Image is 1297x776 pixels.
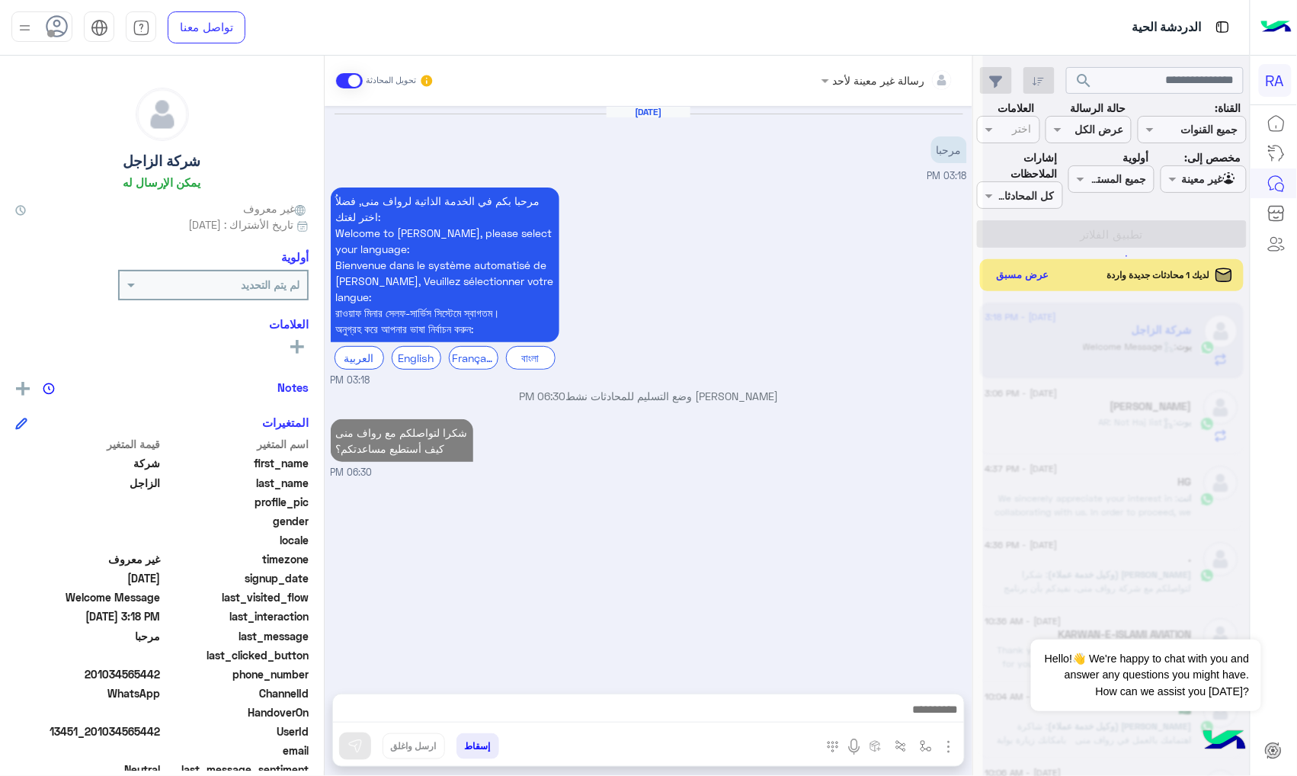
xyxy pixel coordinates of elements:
[931,136,967,163] p: 3/9/2025, 3:18 PM
[15,18,34,37] img: profile
[392,346,441,370] div: English
[15,723,161,739] span: 13451_201034565442
[164,532,309,548] span: locale
[262,415,309,429] h6: المتغيرات
[136,88,188,140] img: defaultAdmin.png
[15,475,161,491] span: الزاجل
[1261,11,1292,43] img: Logo
[940,738,958,756] img: send attachment
[977,149,1058,182] label: إشارات الملاحظات
[1259,64,1292,97] div: RA
[15,513,161,529] span: null
[519,390,565,402] span: 06:30 PM
[15,685,161,701] span: 2
[331,466,373,480] span: 06:30 PM
[456,733,499,759] button: إسقاط
[863,733,889,758] button: create order
[15,742,161,758] span: null
[15,608,161,624] span: 2025-09-03T12:18:22.271Z
[43,383,55,395] img: notes
[449,346,498,370] div: Français
[1031,640,1260,711] span: Hello!👋 We're happy to chat with you and answer any questions you might have. How can we assist y...
[506,346,556,370] div: বাংলা
[977,220,1247,248] button: تطبيق الفلاتر
[164,455,309,471] span: first_name
[123,152,201,170] h5: شركة الزاجل
[1013,120,1034,140] div: اختر
[164,704,309,720] span: HandoverOn
[15,647,161,663] span: null
[164,685,309,701] span: ChannelId
[383,733,445,759] button: ارسل واغلق
[331,188,559,342] p: 3/9/2025, 3:18 PM
[91,19,108,37] img: tab
[277,380,309,394] h6: Notes
[895,740,907,752] img: Trigger scenario
[164,589,309,605] span: last_visited_flow
[15,317,309,331] h6: العلامات
[335,346,384,370] div: العربية
[164,494,309,510] span: profile_pic
[164,570,309,586] span: signup_date
[164,608,309,624] span: last_interaction
[164,436,309,452] span: اسم المتغير
[331,374,370,388] span: 03:18 PM
[869,740,882,752] img: create order
[1213,18,1232,37] img: tab
[164,551,309,567] span: timezone
[164,628,309,644] span: last_message
[243,200,309,216] span: غير معروف
[15,628,161,644] span: مرحبا
[168,11,245,43] a: تواصل معنا
[188,216,293,232] span: تاريخ الأشتراك : [DATE]
[123,175,201,189] h6: يمكن الإرسال له
[15,455,161,471] span: شركة
[164,742,309,758] span: email
[927,170,967,181] span: 03:18 PM
[164,666,309,682] span: phone_number
[331,419,473,462] p: 3/9/2025, 6:30 PM
[16,382,30,396] img: add
[15,436,161,452] span: قيمة المتغير
[1103,242,1129,269] div: loading...
[914,733,939,758] button: select flow
[607,107,690,117] h6: [DATE]
[126,11,156,43] a: tab
[164,475,309,491] span: last_name
[920,740,932,752] img: select flow
[331,388,967,404] p: [PERSON_NAME] وضع التسليم للمحادثات نشط
[15,666,161,682] span: 201034565442
[827,741,839,753] img: make a call
[15,704,161,720] span: null
[845,738,863,756] img: send voice note
[164,513,309,529] span: gender
[15,532,161,548] span: null
[889,733,914,758] button: Trigger scenario
[164,647,309,663] span: last_clicked_button
[281,250,309,264] h6: أولوية
[15,570,161,586] span: 2025-09-03T12:18:22.275Z
[366,75,416,87] small: تحويل المحادثة
[15,551,161,567] span: غير معروف
[15,589,161,605] span: Welcome Message
[164,723,309,739] span: UserId
[347,739,363,754] img: send message
[1198,715,1251,768] img: hulul-logo.png
[133,19,150,37] img: tab
[1132,18,1202,38] p: الدردشة الحية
